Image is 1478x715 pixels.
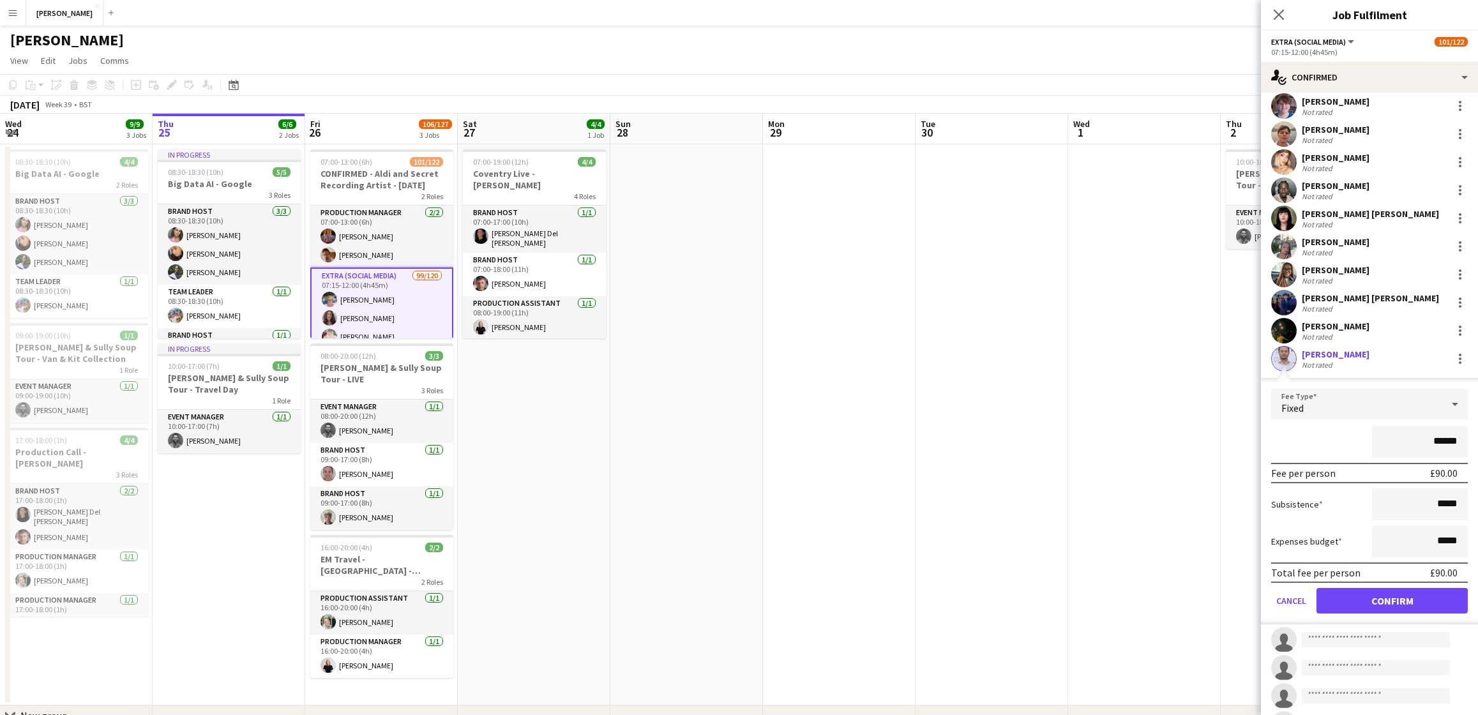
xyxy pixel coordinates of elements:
div: Total fee per person [1271,566,1361,579]
span: 5/5 [273,167,290,177]
span: 6/6 [278,119,296,129]
span: 07:00-13:00 (6h) [320,157,372,167]
div: [PERSON_NAME] [1302,264,1369,276]
h3: Job Fulfilment [1261,6,1478,23]
span: 2 Roles [116,180,138,190]
span: 1 Role [272,396,290,405]
button: Confirm [1316,588,1468,613]
span: 10:00-17:00 (7h) [168,361,220,371]
h3: EM Travel - [GEOGRAPHIC_DATA] - [GEOGRAPHIC_DATA] [310,553,453,576]
div: Not rated [1302,248,1335,257]
span: Jobs [68,55,87,66]
span: Fri [310,118,320,130]
span: 9/9 [126,119,144,129]
span: Extra (Social Media) [1271,37,1346,47]
label: Subsistence [1271,499,1323,510]
app-card-role: Brand Host3/308:30-18:30 (10h)[PERSON_NAME][PERSON_NAME][PERSON_NAME] [158,204,301,285]
app-job-card: 17:00-18:00 (1h)4/4Production Call - [PERSON_NAME]3 RolesBrand Host2/217:00-18:00 (1h)[PERSON_NAM... [5,428,148,617]
span: 4 Roles [574,192,596,201]
span: 3 Roles [421,386,443,395]
app-job-card: 07:00-13:00 (6h)101/122CONFIRMED - Aldi and Secret Recording Artist - [DATE]2 RolesProduction Man... [310,149,453,338]
span: 30 [919,125,935,140]
div: [PERSON_NAME] [1302,349,1369,360]
span: 3 Roles [116,470,138,479]
h3: [PERSON_NAME] & Sully Soup Tour - Travel Day [1226,168,1369,191]
div: [PERSON_NAME] [1302,124,1369,135]
span: 08:30-18:30 (10h) [168,167,223,177]
app-job-card: In progress08:30-18:30 (10h)5/5Big Data AI - Google3 RolesBrand Host3/308:30-18:30 (10h)[PERSON_N... [158,149,301,338]
div: In progress [158,343,301,354]
span: 3/3 [425,351,443,361]
div: £90.00 [1430,467,1458,479]
div: 2 Jobs [279,130,299,140]
span: Sun [615,118,631,130]
app-card-role: Team Leader1/108:30-18:30 (10h)[PERSON_NAME] [158,285,301,328]
span: Sat [463,118,477,130]
span: 17:00-18:00 (1h) [15,435,67,445]
a: Jobs [63,52,93,69]
div: [PERSON_NAME] [PERSON_NAME] [1302,208,1439,220]
div: Not rated [1302,192,1335,201]
app-job-card: In progress10:00-17:00 (7h)1/1[PERSON_NAME] & Sully Soup Tour - Travel Day1 RoleEvent Manager1/11... [158,343,301,453]
span: 26 [308,125,320,140]
app-job-card: 07:00-19:00 (12h)4/4Coventry Live - [PERSON_NAME]4 RolesBrand Host1/107:00-17:00 (10h)[PERSON_NAM... [463,149,606,338]
span: 29 [766,125,785,140]
a: Edit [36,52,61,69]
span: 2 Roles [421,577,443,587]
div: BST [79,100,92,109]
span: 24 [3,125,22,140]
span: 1/1 [120,331,138,340]
app-card-role: Production Manager1/116:00-20:00 (4h)[PERSON_NAME] [310,635,453,678]
div: Not rated [1302,107,1335,117]
span: 27 [461,125,477,140]
span: Thu [158,118,174,130]
span: 09:00-19:00 (10h) [15,331,71,340]
div: Not rated [1302,220,1335,229]
span: 2 [1224,125,1242,140]
span: Wed [1073,118,1090,130]
span: 25 [156,125,174,140]
app-card-role: Brand Host1/109:00-17:00 (8h)[PERSON_NAME] [310,443,453,486]
div: Not rated [1302,135,1335,145]
app-job-card: 08:00-20:00 (12h)3/3[PERSON_NAME] & Sully Soup Tour - LIVE3 RolesEvent Manager1/108:00-20:00 (12h... [310,343,453,530]
app-card-role: Brand Host2/217:00-18:00 (1h)[PERSON_NAME] Del [PERSON_NAME][PERSON_NAME] [5,484,148,550]
div: Not rated [1302,360,1335,370]
span: 28 [614,125,631,140]
app-card-role: Brand Host1/107:00-17:00 (10h)[PERSON_NAME] Del [PERSON_NAME] [463,206,606,253]
button: Cancel [1271,588,1311,613]
app-job-card: 08:30-18:30 (10h)4/4Big Data AI - Google2 RolesBrand Host3/308:30-18:30 (10h)[PERSON_NAME][PERSON... [5,149,148,318]
h3: [PERSON_NAME] & Sully Soup Tour - Travel Day [158,372,301,395]
app-card-role: Production Manager2/207:00-13:00 (6h)[PERSON_NAME][PERSON_NAME] [310,206,453,267]
span: 3 Roles [269,190,290,200]
div: 3 Jobs [126,130,146,140]
div: 07:15-12:00 (4h45m) [1271,47,1468,57]
app-job-card: 16:00-20:00 (4h)2/2EM Travel - [GEOGRAPHIC_DATA] - [GEOGRAPHIC_DATA]2 RolesProduction Assistant1/... [310,535,453,678]
h3: Coventry Live - [PERSON_NAME] [463,168,606,191]
h3: Big Data AI - Google [158,178,301,190]
span: 2/2 [425,543,443,552]
span: Edit [41,55,56,66]
span: Fixed [1281,402,1304,414]
app-card-role: Production Assistant1/116:00-20:00 (4h)[PERSON_NAME] [310,591,453,635]
app-card-role: Event Manager1/108:00-20:00 (12h)[PERSON_NAME] [310,400,453,443]
span: Mon [768,118,785,130]
div: [DATE] [10,98,40,111]
span: 4/4 [578,157,596,167]
app-card-role: Brand Host1/107:00-18:00 (11h)[PERSON_NAME] [463,253,606,296]
span: 101/122 [410,157,443,167]
app-card-role: Event Manager1/110:00-18:00 (8h)[PERSON_NAME] [1226,206,1369,249]
span: Thu [1226,118,1242,130]
div: In progress [158,149,301,160]
app-job-card: 10:00-18:00 (8h)1/1[PERSON_NAME] & Sully Soup Tour - Travel Day1 RoleEvent Manager1/110:00-18:00 ... [1226,149,1369,249]
span: 08:00-20:00 (12h) [320,351,376,361]
span: 10:00-18:00 (8h) [1236,157,1288,167]
app-card-role: Production Manager1/117:00-18:00 (1h) [5,593,148,636]
div: Confirmed [1261,62,1478,93]
h3: [PERSON_NAME] & Sully Soup Tour - Van & Kit Collection [5,342,148,365]
a: View [5,52,33,69]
